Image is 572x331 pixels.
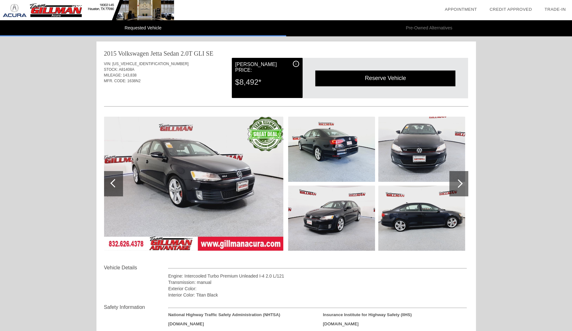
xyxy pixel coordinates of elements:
[489,7,532,12] a: Credit Approved
[323,312,412,317] strong: Insurance Institute for Highway Safety (IIHS)
[168,322,204,326] a: [DOMAIN_NAME]
[445,7,477,12] a: Appointment
[127,79,141,83] span: 1638N2
[123,73,137,77] span: 143,838
[378,117,465,182] img: d6b9d26108dd4ab5a4860d8e8a203967.jpg
[104,62,111,66] span: VIN:
[104,67,118,72] span: STOCK:
[235,61,299,74] div: [PERSON_NAME] Price:
[288,186,375,251] img: 8b1a92ff7cf24ae68e530fd32e8e61c3.jpg
[378,186,465,251] img: cbf90bf3d79d490b8ffb9fcd1299ba35.jpg
[168,273,467,279] div: Engine: Intercooled Turbo Premium Unleaded I-4 2.0 L/121
[168,312,280,317] strong: National Highway Traffic Safety Administration (NHTSA)
[168,292,467,298] div: Interior Color: Titan Black
[104,303,168,311] div: Safety Information
[168,285,467,292] div: Exterior Color:
[323,322,359,326] a: [DOMAIN_NAME]
[104,117,283,251] img: ba093bb69c2742038c3f563764c77ac9.jpg
[104,73,122,77] span: MILEAGE:
[104,264,168,272] div: Vehicle Details
[296,62,297,66] span: i
[544,7,566,12] a: Trade-In
[104,79,126,83] span: MFR. CODE:
[119,67,134,72] span: A81408A
[288,117,375,182] img: 72808977dee0472f801c205b81afb341.jpg
[112,62,188,66] span: [US_VEHICLE_IDENTIFICATION_NUMBER]
[235,74,299,90] div: $8,492*
[104,88,468,98] div: Quoted on [DATE] 9:51:44 AM
[315,70,455,86] div: Reserve Vehicle
[104,49,179,58] div: 2015 Volkswagen Jetta Sedan
[168,279,467,285] div: Transmission: manual
[181,49,213,58] div: 2.0T GLI SE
